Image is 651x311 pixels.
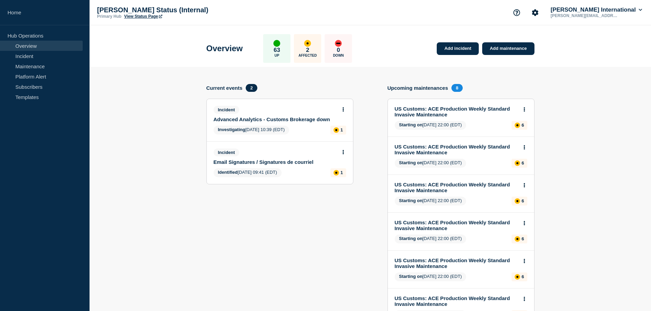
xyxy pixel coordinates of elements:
p: 6 [521,160,524,166]
div: down [335,40,342,47]
div: affected [515,274,520,280]
div: affected [304,40,311,47]
p: Down [333,54,344,57]
div: affected [334,170,339,175]
p: 6 [521,123,524,128]
button: Support [510,5,524,20]
p: 1 [340,127,343,132]
p: 1 [340,170,343,175]
p: 0 [337,47,340,54]
button: Account settings [528,5,542,20]
p: 6 [521,198,524,203]
span: Incident [214,149,240,156]
span: [DATE] 22:00 (EDT) [395,121,466,130]
a: US Customs: ACE Production Weekly Standard Invasive Maintenance [395,182,518,193]
span: [DATE] 22:00 (EDT) [395,197,466,206]
p: [PERSON_NAME] Status (Internal) [97,6,234,14]
p: 2 [306,47,309,54]
div: up [273,40,280,47]
span: Starting on [399,122,423,127]
a: View Status Page [124,14,162,19]
span: Incident [214,106,240,114]
a: US Customs: ACE Production Weekly Standard Invasive Maintenance [395,257,518,269]
span: 2 [246,84,257,92]
span: Starting on [399,160,423,165]
a: US Customs: ACE Production Weekly Standard Invasive Maintenance [395,295,518,307]
p: 63 [274,47,280,54]
div: affected [515,198,520,204]
a: US Customs: ACE Production Weekly Standard Invasive Maintenance [395,220,518,231]
span: Identified [218,170,238,175]
p: Primary Hub [97,14,121,19]
span: [DATE] 22:00 (EDT) [395,235,466,243]
p: Up [274,54,279,57]
span: [DATE] 10:39 (EDT) [214,126,289,135]
div: affected [334,127,339,133]
div: affected [515,160,520,166]
h4: Current events [206,85,243,91]
h4: Upcoming maintenances [388,85,448,91]
div: affected [515,123,520,128]
a: Advanced Analytics - Customs Brokerage down [214,116,337,122]
button: [PERSON_NAME] International [549,6,643,13]
span: [DATE] 22:00 (EDT) [395,159,466,168]
span: 8 [451,84,463,92]
a: Email Signatures / Signatures de courriel [214,159,337,165]
span: Starting on [399,274,423,279]
span: [DATE] 09:41 (EDT) [214,168,282,177]
span: [DATE] 22:00 (EDT) [395,272,466,281]
span: Starting on [399,198,423,203]
p: [PERSON_NAME][EMAIL_ADDRESS][PERSON_NAME][DOMAIN_NAME] [549,13,620,18]
a: Add incident [437,42,479,55]
p: 6 [521,236,524,241]
a: US Customs: ACE Production Weekly Standard Invasive Maintenance [395,144,518,155]
h1: Overview [206,44,243,53]
p: 6 [521,274,524,279]
span: Starting on [399,236,423,241]
a: US Customs: ACE Production Weekly Standard Invasive Maintenance [395,106,518,117]
p: Affected [299,54,317,57]
div: affected [515,236,520,242]
span: Investigating [218,127,245,132]
a: Add maintenance [482,42,534,55]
